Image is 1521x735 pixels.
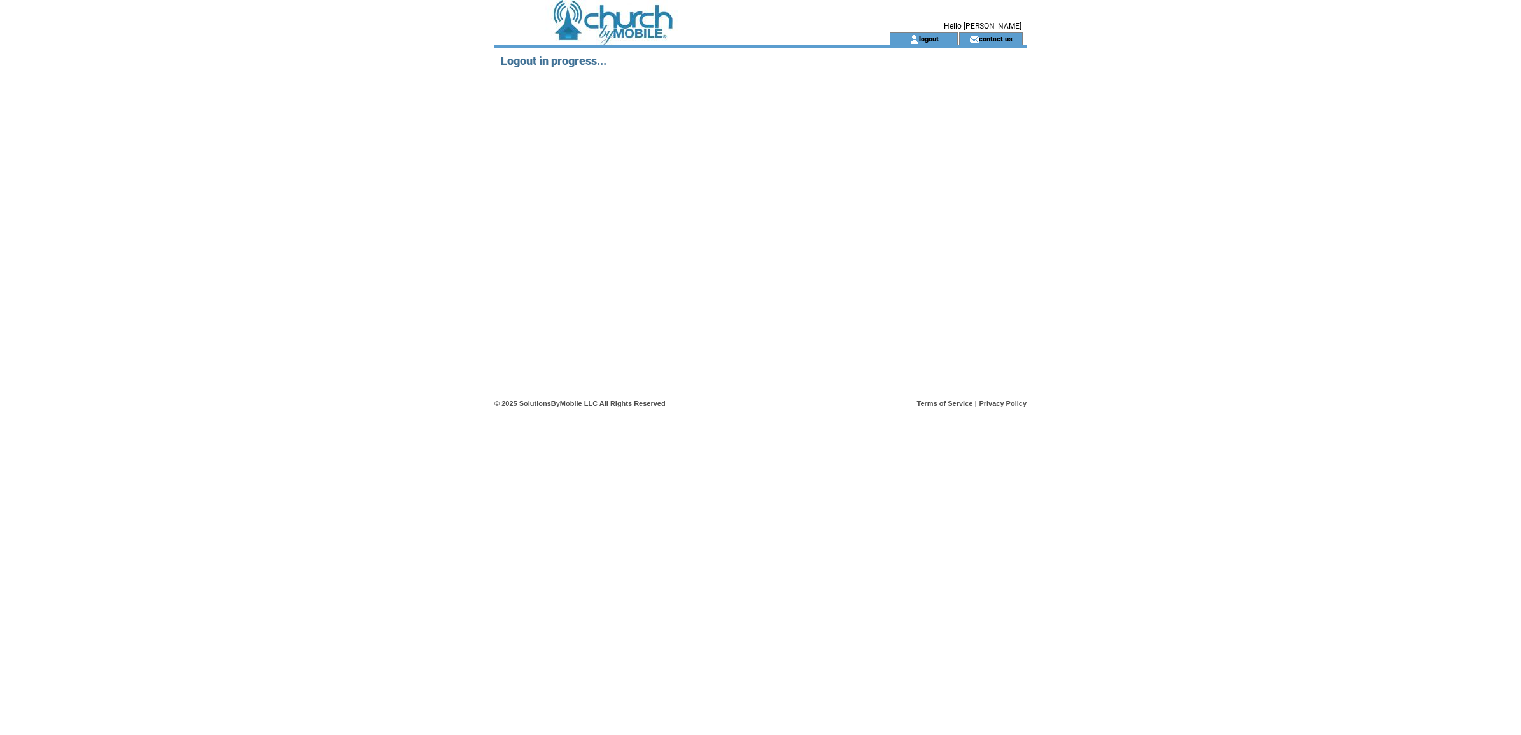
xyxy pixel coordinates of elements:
span: Logout in progress... [501,54,606,67]
span: Hello [PERSON_NAME] [944,22,1021,31]
img: contact_us_icon.gif [969,34,979,45]
span: | [975,400,977,407]
img: account_icon.gif [909,34,919,45]
a: Privacy Policy [979,400,1027,407]
a: contact us [979,34,1013,43]
span: © 2025 SolutionsByMobile LLC All Rights Reserved [494,400,666,407]
a: logout [919,34,939,43]
a: Terms of Service [917,400,973,407]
